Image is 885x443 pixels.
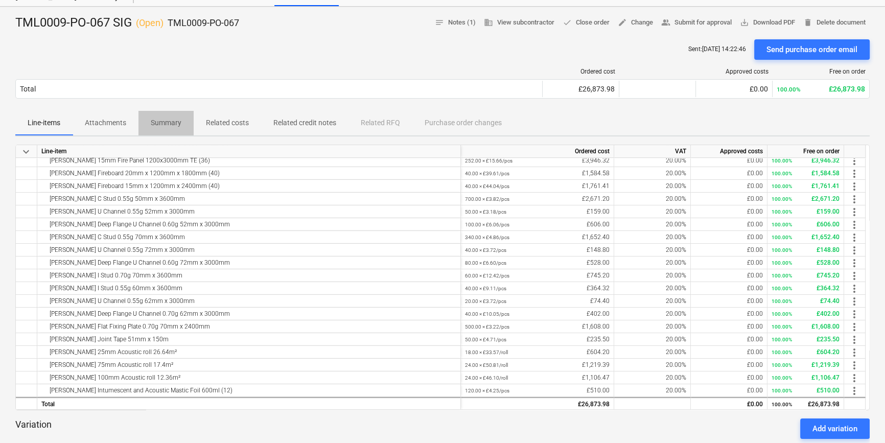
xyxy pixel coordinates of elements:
div: £148.80 [465,244,610,257]
div: £3,946.32 [772,154,840,167]
div: Knauf Fireboard 20mm x 1200mm x 1800mm (40) [41,167,456,179]
div: Knauf Joint Tape 51mm x 150m [41,333,456,345]
div: Ordered cost [461,145,614,158]
small: 100.00% [772,362,792,368]
span: more_vert [848,346,860,359]
div: 20.00% [614,269,691,282]
div: £74.40 [465,295,610,308]
div: Approved costs [700,68,768,75]
button: Add variation [800,418,870,439]
span: more_vert [848,270,860,282]
span: more_vert [848,231,860,244]
div: Knauf Deep Flange U Channel 0.60g 52mm x 3000mm [41,218,456,230]
div: Free on order [767,145,844,158]
small: 100.00% [772,222,792,227]
div: 20.00% [614,333,691,346]
div: Ordered cost [547,68,615,75]
div: £0.00 [695,244,763,257]
small: 40.00 × £10.05 / pcs [465,311,509,317]
small: 100.00% [772,402,792,407]
div: 20.00% [614,371,691,384]
p: Variation [15,418,52,439]
small: 100.00% [772,235,792,240]
small: 700.00 × £3.82 / pcs [465,196,509,202]
div: £606.00 [465,218,610,231]
div: £745.20 [465,269,610,282]
div: £604.20 [465,346,610,359]
p: Attachments [85,118,126,128]
div: Knauf Fireboard 15mm x 1200mm x 2400mm (40) [41,180,456,192]
small: 340.00 × £4.86 / pcs [465,235,509,240]
div: £364.32 [772,282,840,295]
div: Knauf 100mm Acoustic roll 12.36m² [41,371,456,384]
span: more_vert [848,193,860,205]
span: more_vert [848,180,860,193]
div: VAT [614,145,691,158]
div: £0.00 [695,218,763,231]
div: £1,608.00 [465,320,610,333]
div: 20.00% [614,359,691,371]
small: 100.00% [772,286,792,291]
p: Related costs [206,118,249,128]
div: Knauf Deep Flange U Channel 0.70g 62mm x 3000mm [41,308,456,320]
small: 60.00 × £12.42 / pcs [465,273,509,278]
div: £1,761.41 [465,180,610,193]
div: £2,671.20 [465,193,610,205]
small: 100.00% [772,260,792,266]
span: delete [803,18,812,27]
div: £745.20 [772,269,840,282]
div: £1,652.40 [772,231,840,244]
div: £0.00 [695,346,763,359]
div: £1,106.47 [465,371,610,384]
span: more_vert [848,155,860,167]
div: 20.00% [614,231,691,244]
span: View subcontractor [484,17,554,29]
small: 100.00% [772,196,792,202]
div: £402.00 [465,308,610,320]
div: 20.00% [614,257,691,269]
div: £510.00 [772,384,840,397]
div: Line-item [37,145,461,158]
span: more_vert [848,308,860,320]
button: Submit for approval [657,15,736,31]
small: 18.00 × £33.57 / roll [465,349,508,355]
div: £159.00 [772,205,840,218]
div: 20.00% [614,193,691,205]
span: more_vert [848,359,860,371]
small: 120.00 × £4.25 / pcs [465,388,509,393]
div: £0.00 [695,371,763,384]
div: £528.00 [465,257,610,269]
div: Send purchase order email [766,43,857,56]
div: Knauf Flat Fixing Plate 0.70g 70mm x 2400mm [41,320,456,333]
small: 100.00% [772,209,792,215]
div: £0.00 [700,85,768,93]
span: more_vert [848,334,860,346]
div: £3,946.32 [465,154,610,167]
span: Change [618,17,653,29]
small: 100.00% [772,183,792,189]
span: notes [435,18,444,27]
div: 20.00% [614,244,691,257]
span: Download PDF [740,17,795,29]
p: ( Open ) [136,17,164,29]
span: done [563,18,572,27]
div: £0.00 [695,205,763,218]
iframe: Chat Widget [834,394,885,443]
small: 40.00 × £39.61 / pcs [465,171,509,176]
div: £0.00 [695,269,763,282]
span: more_vert [848,219,860,231]
p: Summary [151,118,181,128]
div: £2,671.20 [772,193,840,205]
div: £402.00 [772,308,840,320]
div: £1,584.58 [772,167,840,180]
small: 40.00 × £3.72 / pcs [465,247,506,253]
p: Sent : [DATE] 14:22:46 [688,45,746,54]
span: more_vert [848,168,860,180]
small: 500.00 × £3.22 / pcs [465,324,509,330]
small: 50.00 × £4.71 / pcs [465,337,506,342]
div: 20.00% [614,154,691,167]
button: Notes (1) [431,15,480,31]
div: Add variation [812,422,857,435]
div: £0.00 [695,295,763,308]
div: £26,873.98 [547,85,615,93]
